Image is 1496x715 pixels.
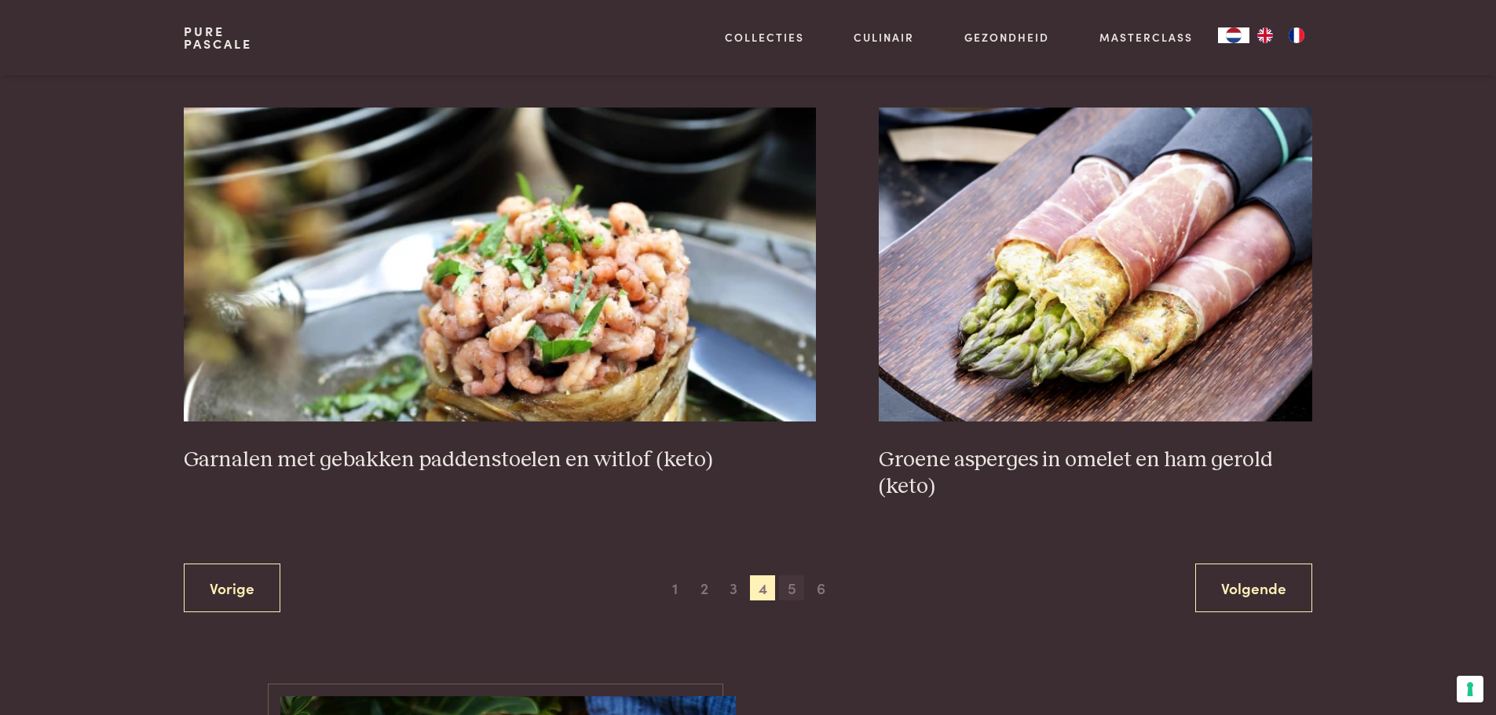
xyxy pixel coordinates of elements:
[879,108,1312,421] img: Groene asperges in omelet en ham gerold (keto)
[1218,27,1249,43] div: Language
[779,575,804,600] span: 5
[721,575,746,600] span: 3
[1195,564,1312,613] a: Volgende
[809,575,834,600] span: 6
[964,29,1049,46] a: Gezondheid
[1218,27,1312,43] aside: Language selected: Nederlands
[184,108,816,421] img: Garnalen met gebakken paddenstoelen en witlof (keto)
[879,447,1312,501] h3: Groene asperges in omelet en ham gerold (keto)
[184,447,816,474] h3: Garnalen met gebakken paddenstoelen en witlof (keto)
[1249,27,1312,43] ul: Language list
[725,29,804,46] a: Collecties
[1218,27,1249,43] a: NL
[1249,27,1281,43] a: EN
[750,575,775,600] span: 4
[184,564,280,613] a: Vorige
[692,575,717,600] span: 2
[1457,676,1483,702] button: Uw voorkeuren voor toestemming voor trackingtechnologieën
[879,108,1312,501] a: Groene asperges in omelet en ham gerold (keto) Groene asperges in omelet en ham gerold (keto)
[184,25,252,50] a: PurePascale
[1281,27,1312,43] a: FR
[1099,29,1193,46] a: Masterclass
[184,108,816,473] a: Garnalen met gebakken paddenstoelen en witlof (keto) Garnalen met gebakken paddenstoelen en witlo...
[663,575,688,600] span: 1
[854,29,914,46] a: Culinair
